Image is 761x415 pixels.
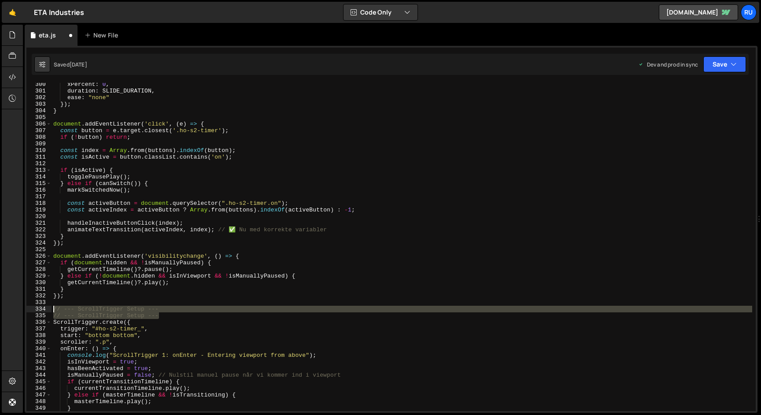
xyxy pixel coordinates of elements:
[26,345,52,352] div: 340
[26,246,52,253] div: 325
[26,339,52,345] div: 339
[26,207,52,213] div: 319
[26,372,52,378] div: 344
[26,279,52,286] div: 330
[26,253,52,259] div: 326
[2,2,23,23] a: 🤙
[26,187,52,193] div: 316
[26,94,52,101] div: 302
[26,273,52,279] div: 329
[26,286,52,293] div: 331
[34,7,84,18] div: ETA Industries
[26,154,52,160] div: 311
[26,312,52,319] div: 335
[26,378,52,385] div: 345
[85,31,122,40] div: New File
[638,61,698,68] div: Dev and prod in sync
[26,167,52,174] div: 313
[26,359,52,365] div: 342
[26,107,52,114] div: 304
[26,193,52,200] div: 317
[26,326,52,332] div: 337
[26,81,52,88] div: 300
[26,101,52,107] div: 303
[26,127,52,134] div: 307
[54,61,87,68] div: Saved
[26,141,52,147] div: 309
[26,299,52,306] div: 333
[26,392,52,398] div: 347
[741,4,757,20] a: Ru
[26,233,52,240] div: 323
[703,56,746,72] button: Save
[26,200,52,207] div: 318
[26,266,52,273] div: 328
[26,385,52,392] div: 346
[26,134,52,141] div: 308
[26,174,52,180] div: 314
[26,121,52,127] div: 306
[26,220,52,226] div: 321
[659,4,738,20] a: [DOMAIN_NAME]
[26,147,52,154] div: 310
[26,306,52,312] div: 334
[26,332,52,339] div: 338
[26,160,52,167] div: 312
[26,365,52,372] div: 343
[26,114,52,121] div: 305
[26,226,52,233] div: 322
[344,4,417,20] button: Code Only
[26,293,52,299] div: 332
[26,240,52,246] div: 324
[26,213,52,220] div: 320
[26,319,52,326] div: 336
[26,180,52,187] div: 315
[26,259,52,266] div: 327
[70,61,87,68] div: [DATE]
[26,352,52,359] div: 341
[39,31,56,40] div: eta.js
[26,88,52,94] div: 301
